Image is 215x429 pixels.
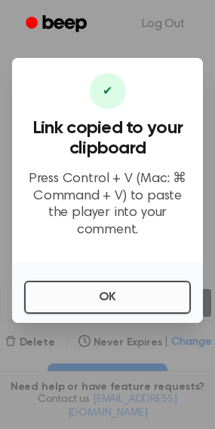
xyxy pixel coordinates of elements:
[24,118,191,159] h3: Link copied to your clipboard
[15,10,100,39] a: Beep
[127,6,200,42] a: Log Out
[24,171,191,239] p: Press Control + V (Mac: ⌘ Command + V) to paste the player into your comment.
[24,281,191,314] button: OK
[90,73,126,109] div: ✔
